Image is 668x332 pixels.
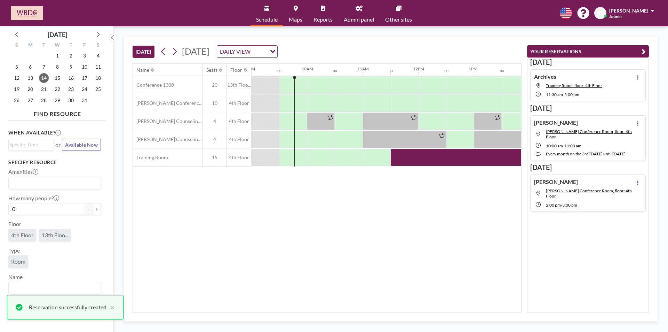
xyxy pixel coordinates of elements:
label: Floor [8,221,21,227]
div: 12PM [413,66,424,71]
div: Search for option [9,177,101,189]
span: Other sites [385,17,412,22]
span: Wednesday, October 8, 2025 [53,62,62,72]
span: Thursday, October 16, 2025 [66,73,76,83]
span: Tuesday, October 28, 2025 [39,95,49,105]
span: 4th Floor [11,232,33,238]
span: Monday, October 13, 2025 [25,73,35,83]
button: + [93,203,101,215]
span: [PERSON_NAME] [609,8,648,14]
img: organization-logo [11,6,43,20]
span: Thursday, October 9, 2025 [66,62,76,72]
div: Seats [206,67,217,73]
button: YOUR RESERVATIONS [527,45,649,57]
span: Marx Conference Room, floor: 4th Floor [546,129,632,139]
h4: [PERSON_NAME] [534,119,578,126]
span: BO [597,10,604,16]
span: Admin panel [344,17,374,22]
span: [PERSON_NAME] Conference Room [133,100,202,106]
span: Schedule [256,17,278,22]
h3: [DATE] [530,163,646,172]
span: 4 [203,136,226,142]
div: Search for option [9,282,101,294]
label: Amenities [8,168,38,175]
div: 30 [277,69,281,73]
span: Training Room, floor: 4th Floor [546,83,602,88]
input: Search for option [253,47,266,56]
span: Wednesday, October 29, 2025 [53,95,62,105]
span: 13th Floo... [42,232,68,238]
div: 11AM [357,66,369,71]
span: - [561,202,562,208]
div: 1PM [469,66,477,71]
span: Friday, October 3, 2025 [80,51,89,61]
span: 13th Floo... [227,82,251,88]
label: Type [8,247,20,254]
span: or [55,141,61,148]
span: Available Now [65,142,98,148]
span: 2:00 PM [546,202,561,208]
span: 3:00 PM [562,202,577,208]
div: T [64,41,78,50]
button: close [106,303,115,311]
span: Friday, October 10, 2025 [80,62,89,72]
div: S [91,41,105,50]
div: Reservation successfully created [29,303,106,311]
span: Training Room [133,154,168,161]
span: Wednesday, October 22, 2025 [53,84,62,94]
h4: [PERSON_NAME] [534,178,578,185]
span: Wednesday, October 15, 2025 [53,73,62,83]
span: Maps [289,17,302,22]
span: 4th Floor [227,136,251,142]
div: S [10,41,24,50]
span: Thursday, October 23, 2025 [66,84,76,94]
div: Floor [230,67,242,73]
span: 4th Floor [227,154,251,161]
span: 11:00 AM [564,143,581,148]
div: 30 [500,69,504,73]
label: Name [8,273,23,280]
span: Tuesday, October 14, 2025 [39,73,49,83]
label: How many people? [8,195,59,202]
input: Search for option [9,141,50,148]
h4: FIND RESOURCE [8,108,106,117]
span: Friday, October 24, 2025 [80,84,89,94]
div: 30 [444,69,448,73]
span: 10:00 AM [546,143,563,148]
div: M [24,41,37,50]
span: Admin [609,14,622,19]
span: 4th Floor [227,100,251,106]
span: Sunday, October 5, 2025 [12,62,22,72]
span: Saturday, October 25, 2025 [93,84,103,94]
span: Friday, October 17, 2025 [80,73,89,83]
span: Sunday, October 26, 2025 [12,95,22,105]
span: 4th Floor [227,118,251,124]
span: [PERSON_NAME] Counseling Room [133,118,202,124]
div: W [51,41,64,50]
span: Monday, October 27, 2025 [25,95,35,105]
div: [DATE] [48,30,67,39]
span: Room [11,258,25,265]
button: [DATE] [133,46,154,58]
span: 10 [203,100,226,106]
button: Available Now [62,139,101,151]
span: 20 [203,82,226,88]
span: Reports [313,17,333,22]
button: - [84,203,93,215]
span: 5:00 PM [564,92,579,97]
span: 4 [203,118,226,124]
h3: [DATE] [530,58,646,67]
div: Search for option [9,139,54,150]
span: Monday, October 6, 2025 [25,62,35,72]
h3: [DATE] [530,104,646,113]
span: Thursday, October 30, 2025 [66,95,76,105]
span: Monday, October 20, 2025 [25,84,35,94]
span: every month on the 3rd [DATE] until [DATE] [546,151,626,156]
span: Saturday, October 11, 2025 [93,62,103,72]
span: Friday, October 31, 2025 [80,95,89,105]
span: - [563,92,564,97]
input: Search for option [9,178,97,187]
span: [PERSON_NAME] Counseling Room [133,136,202,142]
span: Thursday, October 2, 2025 [66,51,76,61]
span: - [563,143,564,148]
